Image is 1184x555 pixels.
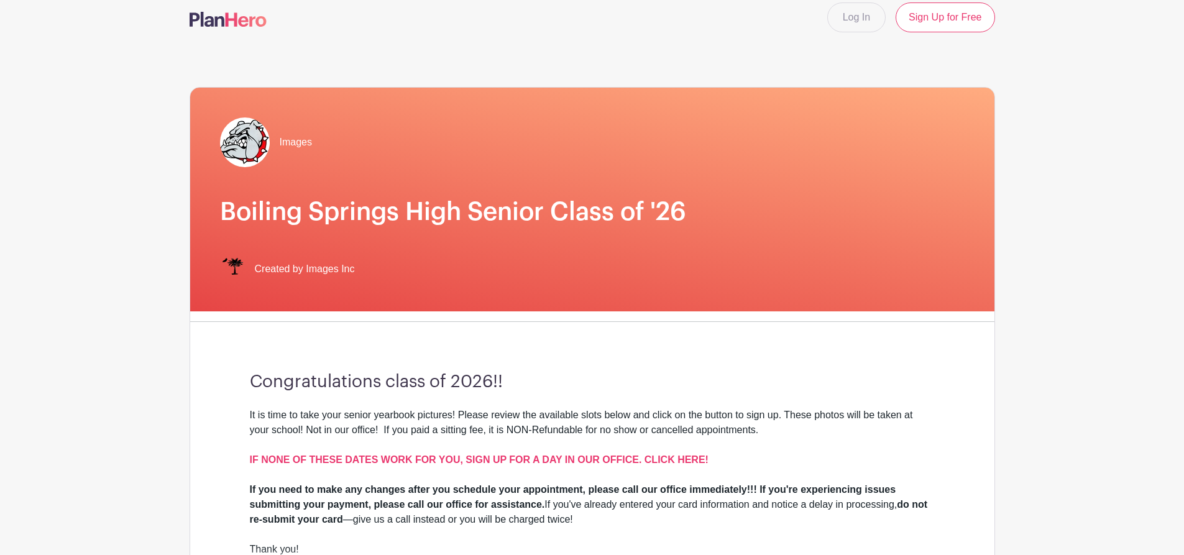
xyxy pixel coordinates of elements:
[896,2,994,32] a: Sign Up for Free
[250,482,935,527] div: If you've already entered your card information and notice a delay in processing, —give us a call...
[220,197,965,227] h1: Boiling Springs High Senior Class of '26
[250,454,709,465] a: IF NONE OF THESE DATES WORK FOR YOU, SIGN UP FOR A DAY IN OUR OFFICE. CLICK HERE!
[220,117,270,167] img: Boiling%20Springs%20bulldog.jpg
[280,135,312,150] span: Images
[220,257,245,282] img: IMAGES%20logo%20transparenT%20PNG%20s.png
[827,2,886,32] a: Log In
[250,484,896,510] strong: If you need to make any changes after you schedule your appointment, please call our office immed...
[190,12,267,27] img: logo-507f7623f17ff9eddc593b1ce0a138ce2505c220e1c5a4e2b4648c50719b7d32.svg
[250,408,935,482] div: It is time to take your senior yearbook pictures! Please review the available slots below and cli...
[250,499,928,525] strong: do not re-submit your card
[255,262,355,277] span: Created by Images Inc
[250,372,935,393] h3: Congratulations class of 2026!!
